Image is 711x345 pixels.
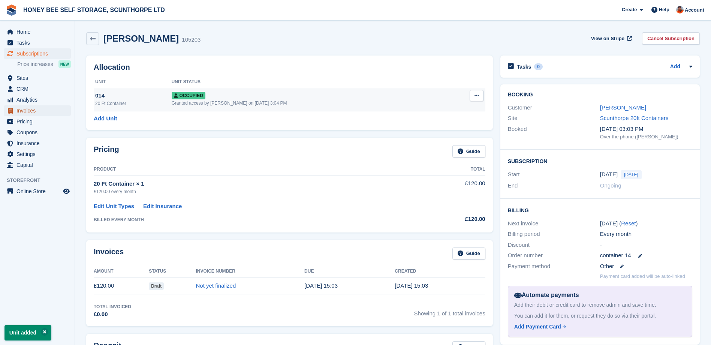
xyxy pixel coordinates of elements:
span: Subscriptions [16,48,61,59]
a: menu [4,105,71,116]
span: [DATE] [621,170,642,179]
span: View on Stripe [591,35,624,42]
div: 014 [95,91,172,100]
span: Sites [16,73,61,83]
span: Pricing [16,116,61,127]
div: - [600,241,692,249]
a: Add [670,63,680,71]
div: [DATE] ( ) [600,219,692,228]
a: menu [4,84,71,94]
a: HONEY BEE SELF STORAGE, SCUNTHORPE LTD [20,4,168,16]
a: menu [4,116,71,127]
a: Add Unit [94,114,117,123]
span: CRM [16,84,61,94]
a: Edit Unit Types [94,202,134,211]
div: 20 Ft Container × 1 [94,180,412,188]
span: Online Store [16,186,61,196]
a: menu [4,73,71,83]
a: View on Stripe [588,32,633,45]
div: Customer [508,103,600,112]
time: 2025-09-02 14:03:35 UTC [304,282,338,289]
th: Status [149,265,196,277]
span: Showing 1 of 1 total invoices [414,303,485,319]
div: Add their debit or credit card to remove admin and save time. [514,301,686,309]
div: 0 [534,63,543,70]
p: Unit added [4,325,51,340]
div: £0.00 [94,310,131,319]
div: Add Payment Card [514,323,561,331]
span: Help [659,6,669,13]
div: Discount [508,241,600,249]
span: container 14 [600,251,631,260]
th: Unit Status [172,76,448,88]
div: Booked [508,125,600,141]
a: menu [4,48,71,59]
span: Occupied [172,92,205,99]
th: Total [412,163,485,175]
span: Settings [16,149,61,159]
a: menu [4,27,71,37]
th: Unit [94,76,172,88]
a: Guide [452,145,485,157]
h2: [PERSON_NAME] [103,33,179,43]
div: BILLED EVERY MONTH [94,216,412,223]
div: Other [600,262,692,271]
div: Granted access by [PERSON_NAME] on [DATE] 3:04 PM [172,100,448,106]
span: Capital [16,160,61,170]
a: Guide [452,247,485,260]
span: Tasks [16,37,61,48]
div: You can add it for them, or request they do so via their portal. [514,312,686,320]
div: Next invoice [508,219,600,228]
span: Ongoing [600,182,621,189]
h2: Tasks [517,63,531,70]
th: Product [94,163,412,175]
div: [DATE] 03:03 PM [600,125,692,133]
h2: Subscription [508,157,692,165]
div: Over the phone ([PERSON_NAME]) [600,133,692,141]
a: menu [4,160,71,170]
a: Not yet finalized [196,282,236,289]
div: £120.00 [412,215,485,223]
div: Payment method [508,262,600,271]
div: NEW [58,60,71,68]
th: Amount [94,265,149,277]
a: Add Payment Card [514,323,683,331]
div: £120.00 every month [94,188,412,195]
div: End [508,181,600,190]
span: Account [685,6,704,14]
h2: Invoices [94,247,124,260]
div: Order number [508,251,600,260]
th: Created [395,265,485,277]
div: 105203 [182,36,201,44]
a: [PERSON_NAME] [600,104,646,111]
th: Due [304,265,395,277]
span: Coupons [16,127,61,138]
p: Payment card added will be auto-linked [600,273,685,280]
div: Start [508,170,600,179]
a: Price increases NEW [17,60,71,68]
span: Home [16,27,61,37]
span: Analytics [16,94,61,105]
a: menu [4,138,71,148]
span: Invoices [16,105,61,116]
a: Preview store [62,187,71,196]
a: menu [4,186,71,196]
time: 2025-09-01 14:03:35 UTC [395,282,428,289]
a: Edit Insurance [143,202,182,211]
h2: Booking [508,92,692,98]
div: Site [508,114,600,123]
h2: Pricing [94,145,119,157]
div: Automate payments [514,291,686,300]
td: £120.00 [412,175,485,199]
a: menu [4,94,71,105]
img: stora-icon-8386f47178a22dfd0bd8f6a31ec36ba5ce8667c1dd55bd0f319d3a0aa187defe.svg [6,4,17,16]
span: Price increases [17,61,53,68]
a: menu [4,37,71,48]
h2: Billing [508,206,692,214]
div: Billing period [508,230,600,238]
span: Storefront [7,177,75,184]
img: Abbie Tucker [676,6,684,13]
div: 20 Ft Container [95,100,172,107]
div: Every month [600,230,692,238]
span: Insurance [16,138,61,148]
